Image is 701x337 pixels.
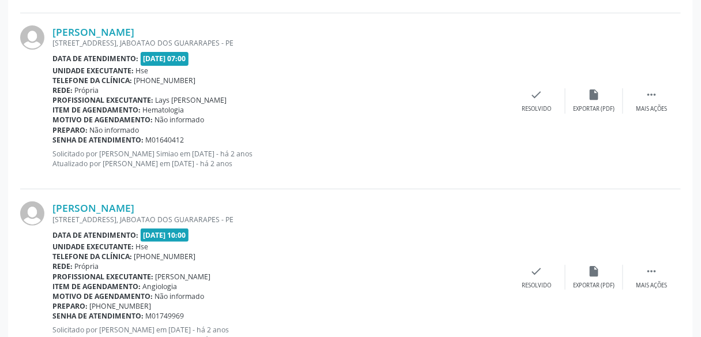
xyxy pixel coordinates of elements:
b: Profissional executante: [52,272,153,282]
span: Hse [136,242,149,252]
span: [PHONE_NUMBER] [90,301,152,311]
b: Item de agendamento: [52,105,141,115]
div: Mais ações [636,105,668,113]
i: insert_drive_file [588,265,601,278]
b: Unidade executante: [52,66,134,76]
div: Exportar (PDF) [574,105,615,113]
img: img [20,201,44,226]
span: [PHONE_NUMBER] [134,76,196,85]
b: Telefone da clínica: [52,252,132,261]
img: img [20,25,44,50]
a: [PERSON_NAME] [52,201,134,214]
div: Mais ações [636,282,668,290]
b: Rede: [52,85,73,95]
a: [PERSON_NAME] [52,25,134,38]
span: [PERSON_NAME] [156,272,211,282]
span: Angiologia [143,282,178,291]
span: M01640412 [146,135,184,145]
b: Preparo: [52,125,88,135]
b: Telefone da clínica: [52,76,132,85]
b: Item de agendamento: [52,282,141,291]
div: Resolvido [522,105,551,113]
div: Exportar (PDF) [574,282,615,290]
span: [DATE] 07:00 [141,52,189,65]
span: Própria [75,261,99,271]
span: Não informado [155,115,205,125]
b: Data de atendimento: [52,230,138,240]
i: check [530,88,543,101]
i:  [646,265,658,278]
i: check [530,265,543,278]
b: Unidade executante: [52,242,134,252]
b: Motivo de agendamento: [52,115,153,125]
span: M01749969 [146,311,184,321]
span: Hse [136,66,149,76]
span: [DATE] 10:00 [141,229,189,242]
b: Preparo: [52,301,88,311]
div: Resolvido [522,282,551,290]
b: Data de atendimento: [52,54,138,63]
b: Profissional executante: [52,95,153,105]
span: Própria [75,85,99,95]
span: [PHONE_NUMBER] [134,252,196,261]
b: Motivo de agendamento: [52,291,153,301]
b: Rede: [52,261,73,271]
b: Senha de atendimento: [52,311,144,321]
div: [STREET_ADDRESS], JABOATAO DOS GUARARAPES - PE [52,38,508,48]
i: insert_drive_file [588,88,601,101]
span: Lays [PERSON_NAME] [156,95,227,105]
p: Solicitado por [PERSON_NAME] Simiao em [DATE] - há 2 anos Atualizado por [PERSON_NAME] em [DATE] ... [52,149,508,168]
span: Não informado [155,291,205,301]
span: Não informado [90,125,140,135]
span: Hematologia [143,105,184,115]
b: Senha de atendimento: [52,135,144,145]
i:  [646,88,658,101]
div: [STREET_ADDRESS], JABOATAO DOS GUARARAPES - PE [52,215,508,224]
